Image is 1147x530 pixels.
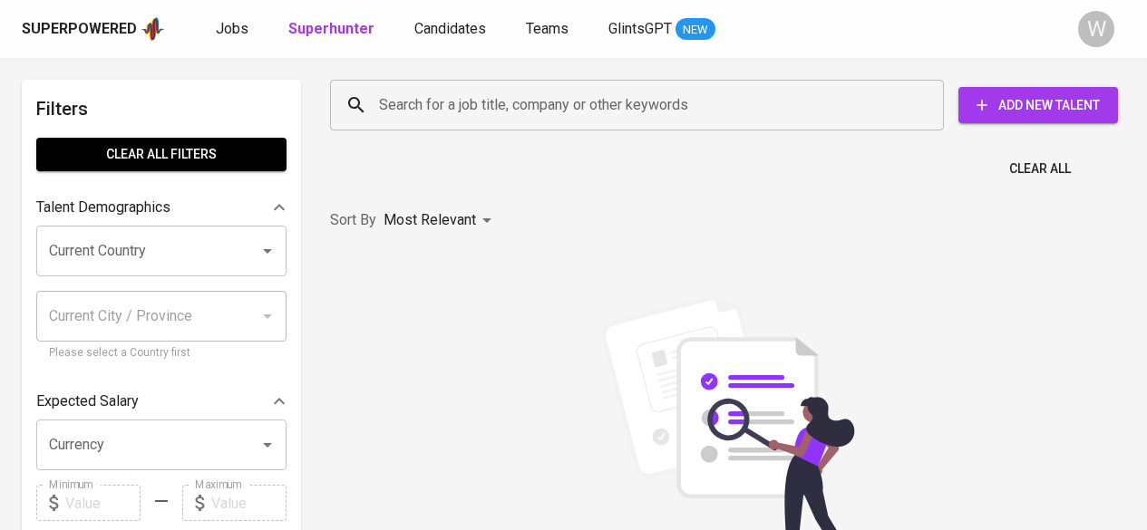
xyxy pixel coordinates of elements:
a: Teams [526,18,572,41]
button: Clear All [1002,152,1078,186]
div: Expected Salary [36,383,287,419]
button: Clear All filters [36,138,287,171]
img: app logo [141,15,165,43]
a: Candidates [414,18,490,41]
a: Superpoweredapp logo [22,15,165,43]
p: Most Relevant [384,209,476,231]
span: GlintsGPT [608,20,672,37]
input: Value [65,485,141,521]
span: Teams [526,20,569,37]
span: Jobs [216,20,248,37]
h6: Filters [36,94,287,123]
b: Superhunter [288,20,374,37]
div: Talent Demographics [36,189,287,226]
span: Add New Talent [973,94,1103,117]
div: Most Relevant [384,204,498,237]
input: Value [211,485,287,521]
a: Superhunter [288,18,378,41]
button: Open [255,238,280,264]
div: Superpowered [22,19,137,40]
span: Clear All [1009,158,1071,180]
a: Jobs [216,18,252,41]
button: Add New Talent [958,87,1118,123]
p: Please select a Country first [49,344,274,362]
button: Open [255,432,280,458]
p: Talent Demographics [36,197,170,218]
div: W [1078,11,1114,47]
p: Sort By [330,209,376,231]
span: Candidates [414,20,486,37]
span: NEW [676,21,715,39]
a: GlintsGPT NEW [608,18,715,41]
span: Clear All filters [51,143,272,166]
p: Expected Salary [36,390,139,412]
